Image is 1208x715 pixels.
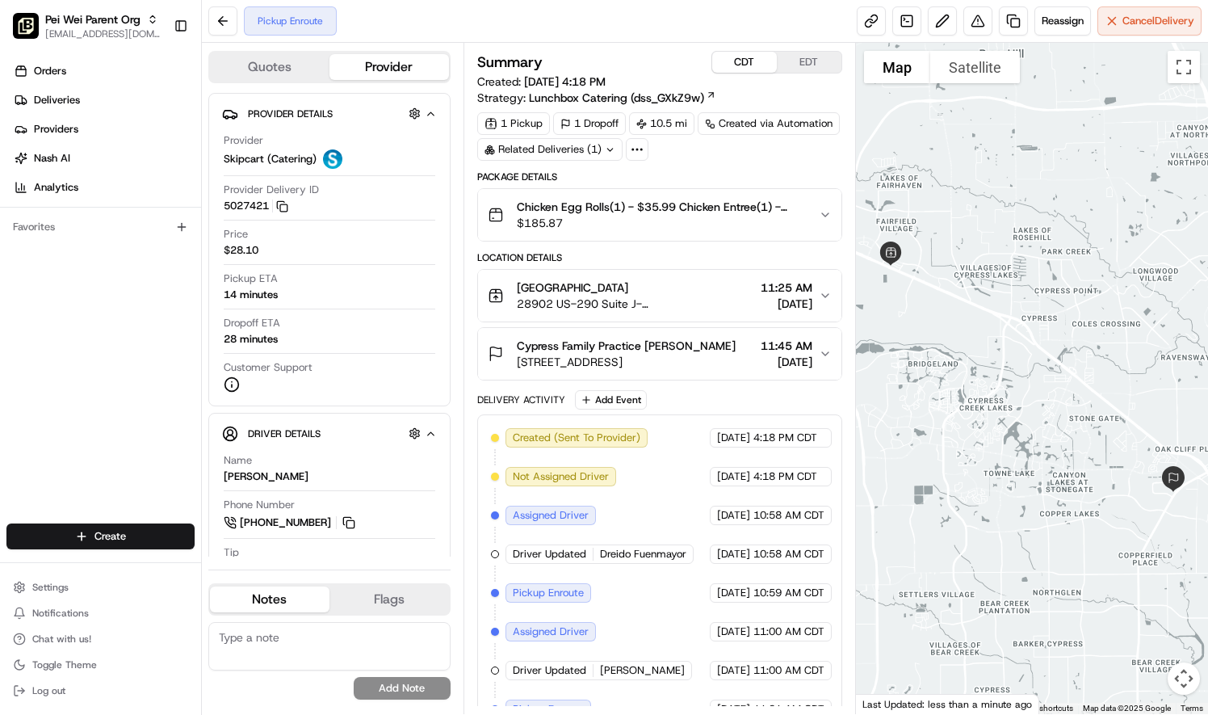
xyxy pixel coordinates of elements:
[513,431,640,445] span: Created (Sent To Provider)
[517,338,736,354] span: Cypress Family Practice [PERSON_NAME]
[600,663,685,678] span: [PERSON_NAME]
[517,296,754,312] span: 28902 US-290 Suite J-[GEOGRAPHIC_DATA], [GEOGRAPHIC_DATA]
[222,420,437,447] button: Driver Details
[717,469,750,484] span: [DATE]
[860,693,913,714] a: Open this area in Google Maps (opens a new window)
[323,149,342,169] img: profile_skipcart_partner.png
[717,663,750,678] span: [DATE]
[224,271,278,286] span: Pickup ETA
[6,524,195,549] button: Create
[575,390,647,410] button: Add Event
[761,354,812,370] span: [DATE]
[517,354,736,370] span: [STREET_ADDRESS]
[6,87,201,113] a: Deliveries
[1083,704,1171,713] span: Map data ©2025 Google
[513,625,589,639] span: Assigned Driver
[13,13,39,39] img: Pei Wei Parent Org
[224,545,239,560] span: Tip
[1097,6,1202,36] button: CancelDelivery
[1168,51,1200,83] button: Toggle fullscreen view
[6,175,201,200] a: Analytics
[477,74,606,90] span: Created:
[32,658,97,671] span: Toggle Theme
[478,270,841,322] button: [GEOGRAPHIC_DATA]28902 US-290 Suite J-[GEOGRAPHIC_DATA], [GEOGRAPHIC_DATA]11:25 AM[DATE]
[930,51,1020,83] button: Show satellite imagery
[224,469,308,484] div: [PERSON_NAME]
[860,693,913,714] img: Google
[761,338,812,354] span: 11:45 AM
[477,90,716,106] div: Strategy:
[240,515,331,530] span: [PHONE_NUMBER]
[600,547,686,561] span: Dreido Fuenmayor
[717,586,750,600] span: [DATE]
[6,602,195,625] button: Notifications
[224,288,278,302] div: 14 minutes
[6,654,195,676] button: Toggle Theme
[477,138,623,161] div: Related Deliveries (1)
[1168,662,1200,695] button: Map camera controls
[717,431,750,445] span: [DATE]
[1122,14,1194,28] span: Cancel Delivery
[224,332,278,347] div: 28 minutes
[224,243,258,258] span: $28.10
[477,251,842,264] div: Location Details
[224,498,295,512] span: Phone Number
[529,90,716,106] a: Lunchbox Catering (dss_GXkZ9w)
[553,112,626,135] div: 1 Dropoff
[210,54,329,80] button: Quotes
[34,151,70,166] span: Nash AI
[856,694,1039,714] div: Last Updated: less than a minute ago
[45,27,161,40] button: [EMAIL_ADDRESS][DOMAIN_NAME]
[753,431,817,445] span: 4:18 PM CDT
[1181,704,1203,713] a: Terms
[717,547,750,561] span: [DATE]
[753,469,817,484] span: 4:18 PM CDT
[777,52,841,73] button: EDT
[6,628,195,650] button: Chat with us!
[329,587,449,612] button: Flags
[224,453,252,468] span: Name
[94,529,126,544] span: Create
[32,607,89,620] span: Notifications
[477,170,842,183] div: Package Details
[753,625,824,639] span: 11:00 AM CDT
[224,133,263,148] span: Provider
[45,11,141,27] span: Pei Wei Parent Org
[761,296,812,312] span: [DATE]
[629,112,694,135] div: 10.5 mi
[224,199,288,213] button: 5027421
[6,6,167,45] button: Pei Wei Parent OrgPei Wei Parent Org[EMAIL_ADDRESS][DOMAIN_NAME]
[477,55,543,69] h3: Summary
[32,581,69,594] span: Settings
[6,214,195,240] div: Favorites
[34,93,80,107] span: Deliveries
[717,508,750,523] span: [DATE]
[524,74,606,89] span: [DATE] 4:18 PM
[513,508,589,523] span: Assigned Driver
[248,427,321,440] span: Driver Details
[210,587,329,612] button: Notes
[698,112,840,135] div: Created via Automation
[224,514,358,532] a: [PHONE_NUMBER]
[6,576,195,599] button: Settings
[224,227,248,242] span: Price
[753,508,824,523] span: 10:58 AM CDT
[513,469,609,484] span: Not Assigned Driver
[224,152,317,166] span: Skipcart (Catering)
[224,183,319,197] span: Provider Delivery ID
[753,586,824,600] span: 10:59 AM CDT
[1042,14,1084,28] span: Reassign
[717,625,750,639] span: [DATE]
[513,547,586,561] span: Driver Updated
[761,280,812,296] span: 11:25 AM
[753,663,824,678] span: 11:00 AM CDT
[6,116,201,142] a: Providers
[224,316,280,330] span: Dropoff ETA
[478,328,841,380] button: Cypress Family Practice [PERSON_NAME][STREET_ADDRESS]11:45 AM[DATE]
[32,633,91,646] span: Chat with us!
[222,100,437,127] button: Provider Details
[517,199,806,215] span: Chicken Egg Rolls(1) - $35.99 Chicken Entree(1) - $49.0 Steak Entree(1) - $59.0 Gallon Mandarin T...
[224,360,312,375] span: Customer Support
[1034,6,1091,36] button: Reassign
[753,547,824,561] span: 10:58 AM CDT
